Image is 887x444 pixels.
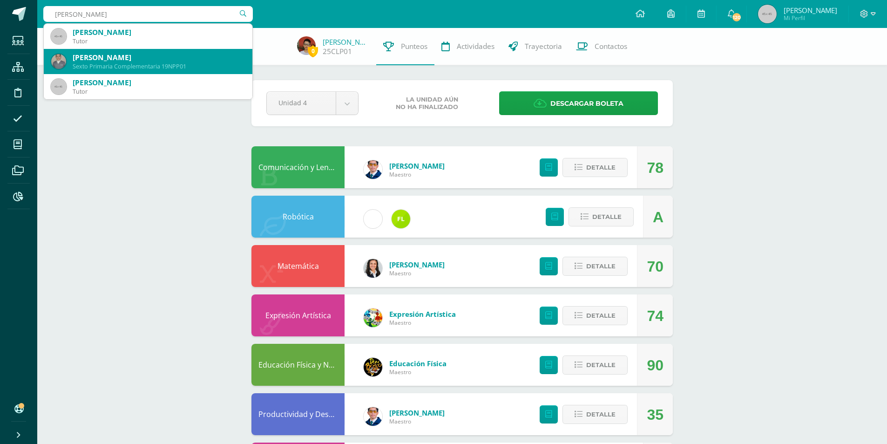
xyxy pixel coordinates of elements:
[73,78,245,88] div: [PERSON_NAME]
[586,258,616,275] span: Detalle
[562,306,628,325] button: Detalle
[73,37,245,45] div: Tutor
[73,27,245,37] div: [PERSON_NAME]
[51,29,66,44] img: 45x45
[434,28,501,65] a: Actividades
[396,96,458,111] span: La unidad aún no ha finalizado
[731,12,742,22] span: 120
[265,310,331,321] a: Expresión Artística
[251,245,345,287] div: Matemática
[550,92,623,115] span: Descargar boleta
[501,28,569,65] a: Trayectoria
[73,88,245,96] div: Tutor
[73,53,245,62] div: [PERSON_NAME]
[586,406,616,423] span: Detalle
[784,14,837,22] span: Mi Perfil
[586,159,616,176] span: Detalle
[278,92,324,114] span: Unidad 4
[569,207,634,226] button: Detalle
[562,257,628,276] button: Detalle
[647,344,664,386] div: 90
[499,91,658,115] a: Descargar boleta
[647,394,664,436] div: 35
[364,160,382,179] img: 059ccfba660c78d33e1d6e9d5a6a4bb6.png
[258,409,352,419] a: Productividad y Desarrollo
[389,368,447,376] span: Maestro
[389,161,445,171] a: [PERSON_NAME]
[364,358,382,376] img: eda3c0d1caa5ac1a520cf0290d7c6ae4.png
[297,36,316,55] img: 20561eb32a67e8c59a363c3850295678.png
[389,269,445,277] span: Maestro
[562,355,628,375] button: Detalle
[251,294,345,336] div: Expresión Artística
[258,360,355,370] a: Educación Física y Natación
[389,417,445,425] span: Maestro
[251,344,345,386] div: Educación Física y Natación
[251,196,345,238] div: Robótica
[73,62,245,70] div: Sexto Primaria Complementaria 19NPP01
[389,359,447,368] a: Educación Física
[308,45,318,57] span: 0
[278,261,319,271] a: Matemática
[592,208,622,225] span: Detalle
[647,295,664,337] div: 74
[525,41,562,51] span: Trayectoria
[364,259,382,278] img: b15e54589cdbd448c33dd63f135c9987.png
[389,171,445,178] span: Maestro
[758,5,777,23] img: 45x45
[251,393,345,435] div: Productividad y Desarrollo
[51,79,66,94] img: 45x45
[43,6,253,22] input: Busca un usuario...
[457,41,494,51] span: Actividades
[51,54,66,69] img: 4e1bb3470f72e38b201560e86607c700.png
[784,6,837,15] span: [PERSON_NAME]
[647,147,664,189] div: 78
[364,308,382,327] img: 159e24a6ecedfdf8f489544946a573f0.png
[364,210,382,228] img: cae4b36d6049cd6b8500bd0f72497672.png
[653,196,664,238] div: A
[389,309,456,319] a: Expresión Artística
[283,212,314,222] a: Robótica
[562,158,628,177] button: Detalle
[267,92,358,115] a: Unidad 4
[258,162,359,172] a: Comunicación y Lenguaje L.1
[401,41,427,51] span: Punteos
[323,37,369,47] a: [PERSON_NAME]
[376,28,434,65] a: Punteos
[392,210,410,228] img: d6c3c6168549c828b01e81933f68206c.png
[389,319,456,327] span: Maestro
[586,356,616,374] span: Detalle
[569,28,634,65] a: Contactos
[586,307,616,324] span: Detalle
[562,405,628,424] button: Detalle
[251,146,345,188] div: Comunicación y Lenguaje L.1
[389,408,445,417] a: [PERSON_NAME]
[389,260,445,269] a: [PERSON_NAME]
[364,407,382,426] img: 059ccfba660c78d33e1d6e9d5a6a4bb6.png
[323,47,352,56] a: 25CLP01
[595,41,627,51] span: Contactos
[647,246,664,287] div: 70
